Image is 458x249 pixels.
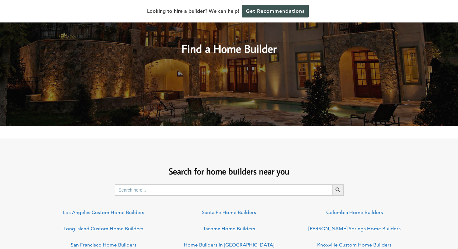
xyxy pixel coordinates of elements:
[97,29,361,57] h2: Find a Home Builder
[202,209,256,215] a: Santa Fe Home Builders
[242,5,309,17] a: Get Recommendations
[335,187,341,193] svg: Search
[71,242,136,248] a: San Francisco Home Builders
[317,242,392,248] a: Knoxville Custom Home Builders
[63,209,144,215] a: Los Angeles Custom Home Builders
[326,209,383,215] a: Columbia Home Builders
[203,226,255,232] a: Tacoma Home Builders
[184,242,274,248] a: Home Builders in [GEOGRAPHIC_DATA]
[308,226,401,232] a: [PERSON_NAME] Springs Home Builders
[115,184,332,196] input: Search here...
[64,226,143,232] a: Long Island Custom Home Builders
